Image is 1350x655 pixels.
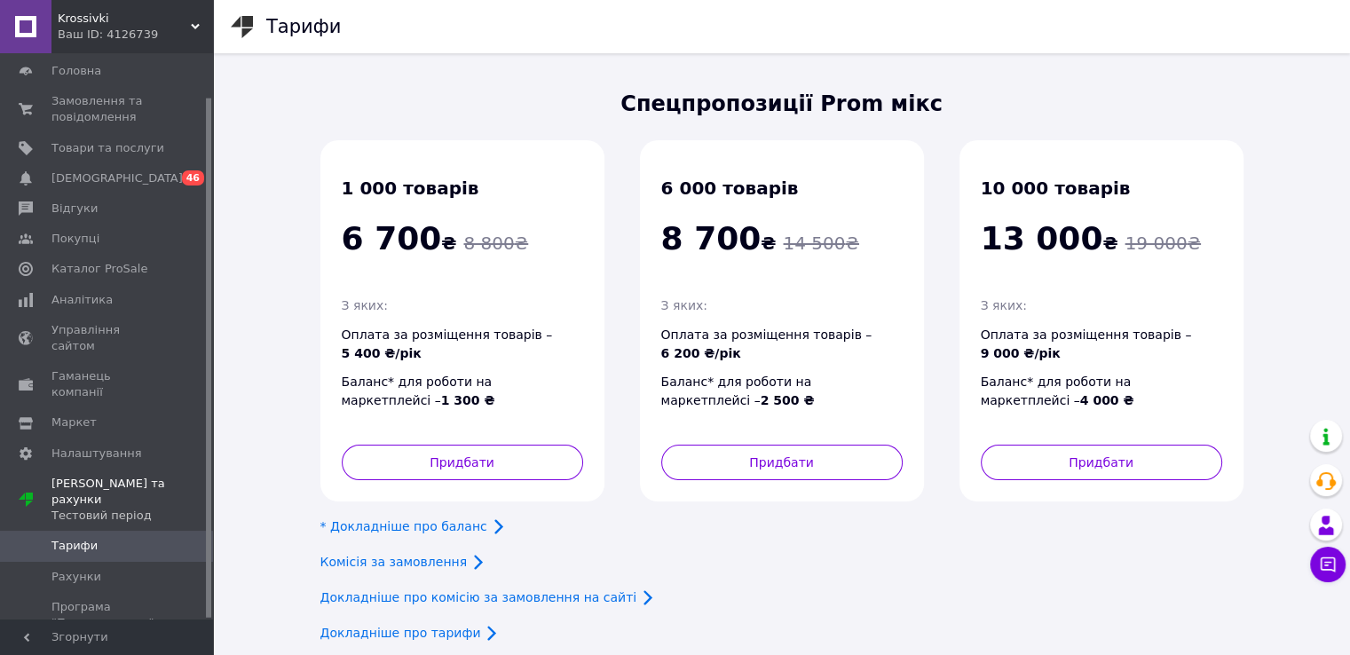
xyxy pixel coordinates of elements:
[342,233,457,254] span: ₴
[661,298,707,312] span: З яких:
[981,298,1027,312] span: З яких:
[266,16,341,37] h1: Тарифи
[342,375,495,407] span: Баланс* для роботи на маркетплейсі –
[981,375,1134,407] span: Баланс* для роботи на маркетплейсі –
[51,140,164,156] span: Товари та послуги
[661,375,815,407] span: Баланс* для роботи на маркетплейсі –
[51,446,142,462] span: Налаштування
[342,445,583,480] button: Придбати
[51,231,99,247] span: Покупці
[981,327,1192,360] span: Оплата за розміщення товарів –
[51,261,147,277] span: Каталог ProSale
[342,298,388,312] span: З яких:
[981,178,1131,199] span: 10 000 товарів
[51,414,97,430] span: Маркет
[981,233,1118,254] span: ₴
[1125,233,1200,254] span: 19 000 ₴
[661,233,777,254] span: ₴
[51,368,164,400] span: Гаманець компанії
[463,233,528,254] span: 8 800 ₴
[320,590,637,604] a: Докладніше про комісію за замовлення на сайті
[981,346,1061,360] span: 9 000 ₴/рік
[320,555,468,569] a: Комісія за замовлення
[51,599,164,631] span: Програма "Приведи друга"
[58,27,213,43] div: Ваш ID: 4126739
[661,445,903,480] button: Придбати
[51,292,113,308] span: Аналітика
[51,63,101,79] span: Головна
[51,476,213,525] span: [PERSON_NAME] та рахунки
[342,327,553,360] span: Оплата за розміщення товарів –
[58,11,191,27] span: Krossivki
[342,346,422,360] span: 5 400 ₴/рік
[51,538,98,554] span: Тарифи
[51,93,164,125] span: Замовлення та повідомлення
[981,445,1222,480] button: Придбати
[51,508,213,524] div: Тестовий період
[182,170,204,185] span: 46
[761,393,815,407] span: 2 500 ₴
[1080,393,1134,407] span: 4 000 ₴
[1310,547,1346,582] button: Чат з покупцем
[51,322,164,354] span: Управління сайтом
[342,220,442,256] span: 6 700
[441,393,495,407] span: 1 300 ₴
[51,569,101,585] span: Рахунки
[981,220,1103,256] span: 13 000
[342,178,479,199] span: 1 000 товарів
[661,178,799,199] span: 6 000 товарів
[51,170,183,186] span: [DEMOGRAPHIC_DATA]
[783,233,858,254] span: 14 500 ₴
[51,201,98,217] span: Відгуки
[320,519,487,533] a: * Докладніше про баланс
[320,89,1243,119] span: Спецпропозиції Prom мікс
[661,346,741,360] span: 6 200 ₴/рік
[661,220,762,256] span: 8 700
[320,626,481,640] a: Докладніше про тарифи
[661,327,872,360] span: Оплата за розміщення товарів –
